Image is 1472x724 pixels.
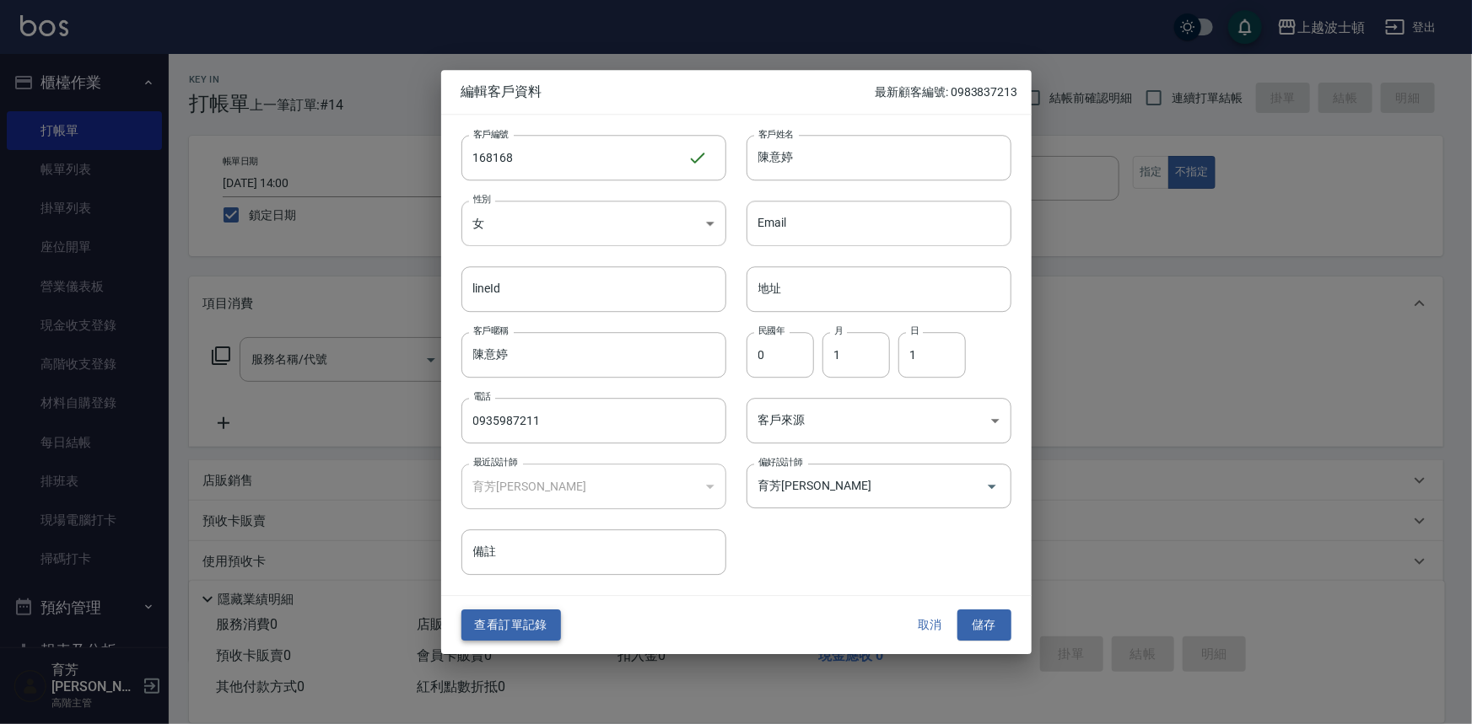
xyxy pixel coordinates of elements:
[979,473,1006,500] button: Open
[910,324,919,337] label: 日
[957,610,1011,641] button: 儲存
[473,127,509,140] label: 客戶編號
[473,324,509,337] label: 客戶暱稱
[473,193,491,206] label: 性別
[875,83,1017,101] p: 最新顧客編號: 0983837213
[461,464,726,509] div: 育芳[PERSON_NAME]
[473,390,491,403] label: 電話
[758,324,785,337] label: 民國年
[461,83,876,100] span: 編輯客戶資料
[461,610,561,641] button: 查看訂單記錄
[834,324,843,337] label: 月
[461,201,726,246] div: 女
[903,610,957,641] button: 取消
[758,456,802,469] label: 偏好設計師
[758,127,794,140] label: 客戶姓名
[473,456,517,469] label: 最近設計師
